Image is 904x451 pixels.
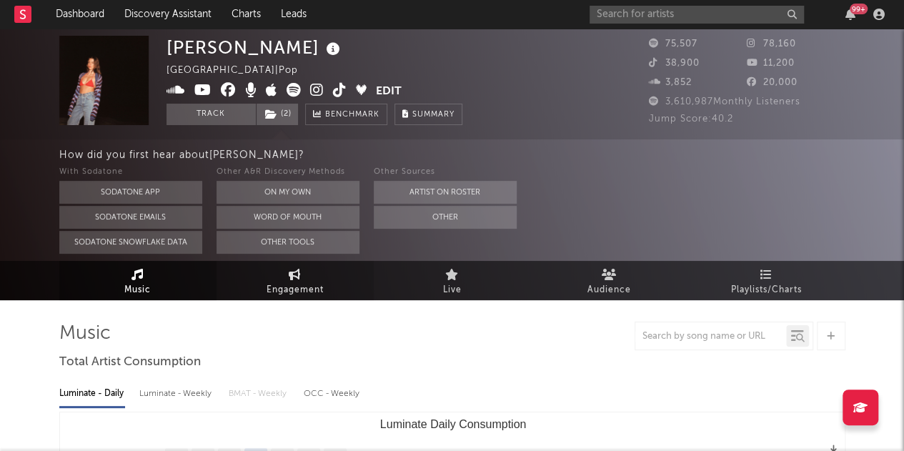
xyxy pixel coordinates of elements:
[124,282,151,299] span: Music
[374,181,517,204] button: Artist on Roster
[376,83,402,101] button: Edit
[304,382,361,406] div: OCC - Weekly
[167,36,344,59] div: [PERSON_NAME]
[850,4,868,14] div: 99 +
[59,261,217,300] a: Music
[443,282,462,299] span: Live
[217,261,374,300] a: Engagement
[59,382,125,406] div: Luminate - Daily
[256,104,299,125] span: ( 2 )
[59,354,201,371] span: Total Artist Consumption
[747,59,795,68] span: 11,200
[59,231,202,254] button: Sodatone Snowflake Data
[635,331,786,342] input: Search by song name or URL
[649,39,697,49] span: 75,507
[325,106,379,124] span: Benchmark
[688,261,845,300] a: Playlists/Charts
[217,231,359,254] button: Other Tools
[649,97,800,106] span: 3,610,987 Monthly Listeners
[59,206,202,229] button: Sodatone Emails
[587,282,631,299] span: Audience
[747,39,796,49] span: 78,160
[267,282,324,299] span: Engagement
[747,78,798,87] span: 20,000
[374,206,517,229] button: Other
[305,104,387,125] a: Benchmark
[59,164,202,181] div: With Sodatone
[649,59,700,68] span: 38,900
[412,111,455,119] span: Summary
[379,418,526,430] text: Luminate Daily Consumption
[649,78,692,87] span: 3,852
[167,62,314,79] div: [GEOGRAPHIC_DATA] | Pop
[531,261,688,300] a: Audience
[394,104,462,125] button: Summary
[731,282,802,299] span: Playlists/Charts
[59,181,202,204] button: Sodatone App
[217,206,359,229] button: Word Of Mouth
[649,114,733,124] span: Jump Score: 40.2
[217,181,359,204] button: On My Own
[257,104,298,125] button: (2)
[590,6,804,24] input: Search for artists
[167,104,256,125] button: Track
[374,261,531,300] a: Live
[217,164,359,181] div: Other A&R Discovery Methods
[845,9,855,20] button: 99+
[374,164,517,181] div: Other Sources
[139,382,214,406] div: Luminate - Weekly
